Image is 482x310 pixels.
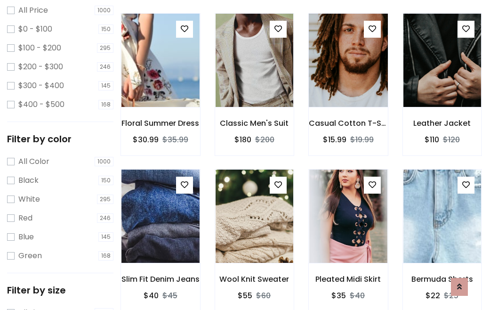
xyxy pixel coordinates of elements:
h6: Floral Summer Dress [121,119,200,128]
span: 150 [98,176,113,185]
label: Green [18,250,42,261]
h5: Filter by color [7,133,113,145]
h6: $35 [331,291,346,300]
label: $200 - $300 [18,61,63,73]
del: $19.99 [350,134,374,145]
span: 150 [98,24,113,34]
del: $60 [256,290,271,301]
h5: Filter by size [7,285,113,296]
h6: $55 [238,291,252,300]
h6: $30.99 [133,135,159,144]
h6: Classic Men's Suit [215,119,294,128]
h6: $180 [234,135,251,144]
del: $120 [443,134,460,145]
span: 246 [97,62,113,72]
del: $35.99 [162,134,188,145]
h6: Wool Knit Sweater [215,275,294,284]
label: $0 - $100 [18,24,52,35]
span: 168 [98,251,113,261]
h6: Pleated Midi Skirt [309,275,388,284]
h6: Casual Cotton T-Shirt [309,119,388,128]
h6: $110 [425,135,439,144]
del: $25 [444,290,458,301]
span: 246 [97,213,113,223]
span: 295 [97,43,113,53]
label: $100 - $200 [18,42,61,54]
h6: Leather Jacket [403,119,482,128]
h6: $22 [426,291,440,300]
span: 295 [97,195,113,204]
span: 1000 [95,157,113,166]
label: Black [18,175,39,186]
label: All Color [18,156,49,167]
h6: Slim Fit Denim Jeans [121,275,200,284]
h6: Bermuda Shorts [403,275,482,284]
h6: $40 [144,291,159,300]
del: $45 [162,290,177,301]
label: $300 - $400 [18,80,64,91]
span: 145 [98,81,113,90]
label: Blue [18,231,34,243]
label: All Price [18,5,48,16]
del: $40 [350,290,365,301]
span: 1000 [95,6,113,15]
label: White [18,194,40,205]
h6: $15.99 [323,135,346,144]
del: $200 [255,134,274,145]
label: $400 - $500 [18,99,64,110]
label: Red [18,212,32,224]
span: 145 [98,232,113,242]
span: 168 [98,100,113,109]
